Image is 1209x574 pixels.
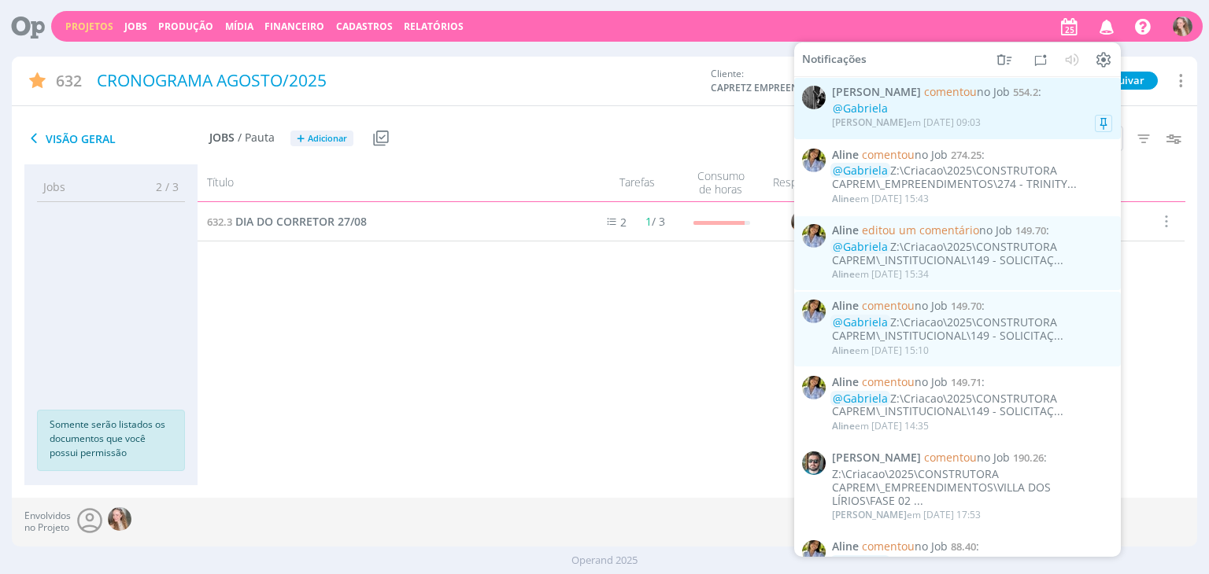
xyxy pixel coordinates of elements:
[924,84,977,99] span: comentou
[1013,451,1044,465] span: 190.26
[620,215,627,230] span: 2
[832,192,855,205] span: Aline
[924,450,977,465] span: comentou
[832,468,1112,507] div: Z:\Criacao\2025\CONSTRUTORA CAPREM\_EMPREENDIMENTOS\VILLA DOS LÍRIOS\FASE 02 ...
[91,63,704,99] div: CRONOGRAMA AGOSTO/2025
[833,163,888,178] span: @Gabriela
[24,510,71,533] span: Envolvidos no Projeto
[260,20,329,33] button: Financeiro
[862,146,948,161] span: no Job
[802,148,826,171] img: A
[153,20,218,33] button: Produção
[832,269,929,280] div: em [DATE] 15:34
[682,169,760,197] div: Consumo de horas
[1173,17,1192,36] img: G
[331,20,397,33] button: Cadastros
[760,169,847,197] div: Responsável
[832,540,1112,554] span: :
[645,214,652,229] span: 1
[862,223,1012,237] span: no Job
[24,129,209,148] span: Visão Geral
[108,507,131,531] img: G
[207,215,232,229] span: 632.3
[802,451,826,475] img: R
[802,376,826,399] img: A
[862,539,915,554] span: comentou
[832,164,1112,191] div: Z:\Criacao\2025\CONSTRUTORA CAPREM\_EMPREENDIMENTOS\274 - TRINITY...
[220,20,258,33] button: Mídia
[832,224,859,237] span: Aline
[862,539,948,554] span: no Job
[862,146,915,161] span: comentou
[832,540,859,554] span: Aline
[832,241,1112,267] div: Z:\Criacao\2025\CONSTRUTORA CAPREM\_INSTITUCIONAL\149 - SOLICITAÇ...
[238,131,275,145] span: / Pauta
[832,419,855,432] span: Aline
[290,131,353,147] button: +Adicionar
[61,20,118,33] button: Projetos
[862,374,915,389] span: comentou
[124,20,147,33] a: Jobs
[832,508,907,521] span: [PERSON_NAME]
[802,53,867,66] span: Notificações
[832,421,929,432] div: em [DATE] 14:35
[951,299,982,313] span: 149.70
[802,300,826,323] img: A
[832,267,855,281] span: Aline
[579,169,682,197] div: Tarefas
[832,376,1112,389] span: :
[43,178,65,195] span: Jobs
[832,343,855,356] span: Aline
[645,214,665,229] span: / 3
[1013,85,1038,99] span: 554.2
[862,298,915,313] span: comentou
[792,210,815,234] img: G
[802,540,826,564] img: A
[862,223,979,237] span: editou um comentário
[833,315,888,329] span: @Gabriela
[308,134,347,144] span: Adicionar
[711,81,829,95] span: CAPRETZ EMPREENDIMENTOS IMOBILIARIOS LTDA
[1172,13,1193,40] button: G
[1015,223,1046,237] span: 149.70
[56,69,82,92] span: 632
[336,20,393,33] span: Cadastros
[264,20,324,33] a: Financeiro
[235,214,367,229] span: DIA DO CORRETOR 27/08
[832,392,1112,418] div: Z:\Criacao\2025\CONSTRUTORA CAPREM\_INSTITUCIONAL\149 - SOLICITAÇ...
[833,390,888,405] span: @Gabriela
[158,20,213,33] a: Produção
[951,539,976,554] span: 88.40
[832,451,921,465] span: [PERSON_NAME]
[862,374,948,389] span: no Job
[198,169,579,197] div: Título
[833,239,888,254] span: @Gabriela
[832,451,1112,465] span: :
[225,20,253,33] a: Mídia
[951,147,982,161] span: 274.25
[832,86,921,99] span: [PERSON_NAME]
[832,117,981,128] div: em [DATE] 09:03
[833,555,888,570] span: @Gabriela
[832,193,929,204] div: em [DATE] 15:43
[802,86,826,109] img: P
[832,116,907,129] span: [PERSON_NAME]
[832,148,859,161] span: Aline
[924,450,1010,465] span: no Job
[833,101,888,116] span: @Gabriela
[50,418,172,460] p: Somente serão listados os documentos que você possui permissão
[832,344,929,355] div: em [DATE] 15:10
[951,375,982,389] span: 149.71
[711,67,991,95] div: Cliente:
[65,20,113,33] a: Projetos
[297,131,305,147] span: +
[144,178,179,195] span: 2 / 3
[207,213,367,230] a: 632.3DIA DO CORRETOR 27/08
[862,298,948,313] span: no Job
[832,376,859,389] span: Aline
[120,20,152,33] button: Jobs
[404,20,464,33] a: Relatórios
[832,510,981,521] div: em [DATE] 17:53
[832,86,1112,99] span: :
[832,300,1112,313] span: :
